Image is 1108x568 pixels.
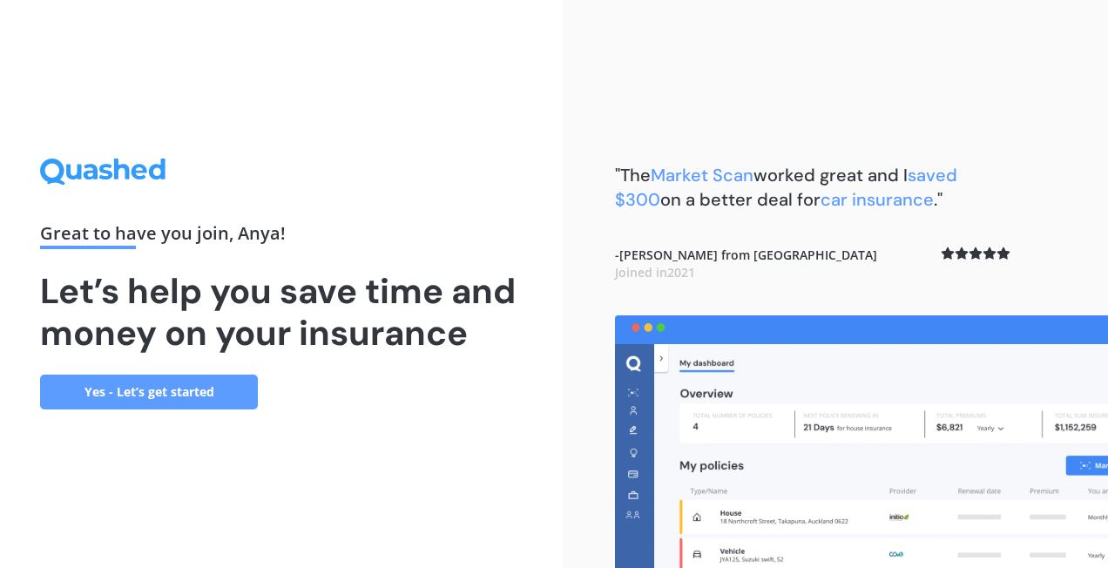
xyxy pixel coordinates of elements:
[651,164,753,186] span: Market Scan
[821,188,934,211] span: car insurance
[615,164,957,211] b: "The worked great and I on a better deal for ."
[615,247,877,281] b: - [PERSON_NAME] from [GEOGRAPHIC_DATA]
[40,225,523,249] div: Great to have you join , Anya !
[615,315,1108,568] img: dashboard.webp
[40,270,523,354] h1: Let’s help you save time and money on your insurance
[615,164,957,211] span: saved $300
[615,264,695,281] span: Joined in 2021
[40,375,258,409] a: Yes - Let’s get started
